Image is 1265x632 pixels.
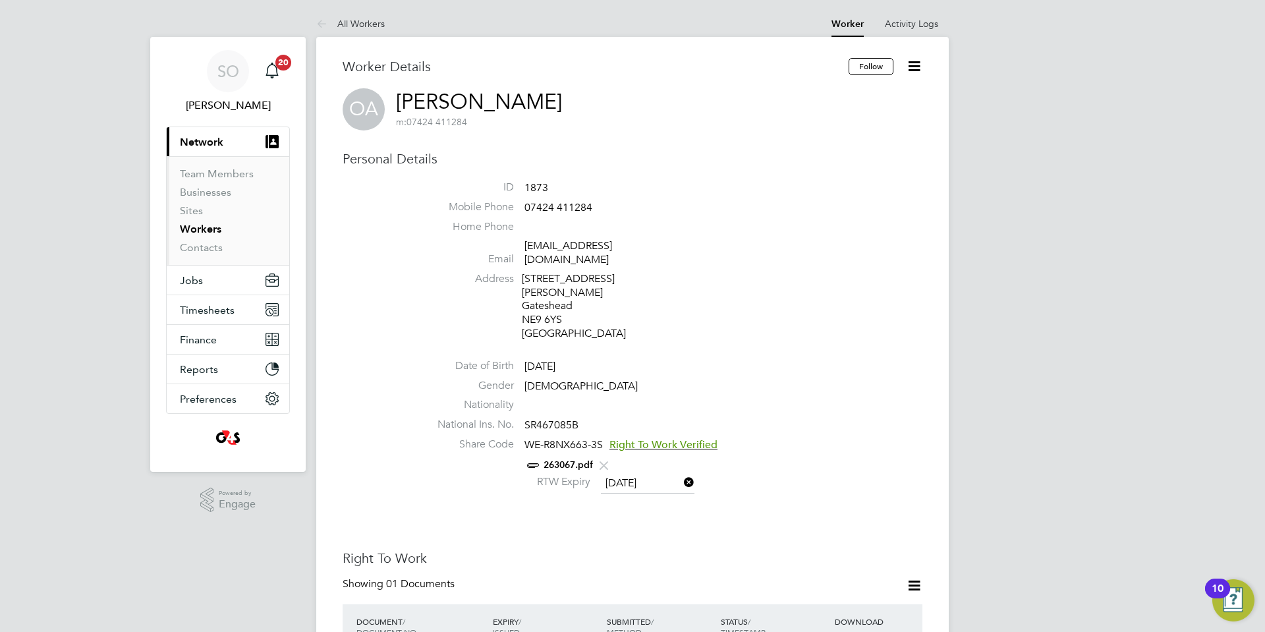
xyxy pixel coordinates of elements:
[180,223,221,235] a: Workers
[403,616,405,627] span: /
[150,37,306,472] nav: Main navigation
[275,55,291,71] span: 20
[180,393,237,405] span: Preferences
[524,380,638,393] span: [DEMOGRAPHIC_DATA]
[651,616,654,627] span: /
[219,499,256,510] span: Engage
[422,252,514,266] label: Email
[422,220,514,234] label: Home Phone
[167,384,289,413] button: Preferences
[343,150,922,167] h3: Personal Details
[386,577,455,590] span: 01 Documents
[601,474,694,494] input: Select one
[167,266,289,295] button: Jobs
[343,550,922,567] h3: Right To Work
[166,98,290,113] span: Samantha Orchard
[524,475,590,489] label: RTW Expiry
[544,459,593,471] a: 263067.pdf
[748,616,750,627] span: /
[219,488,256,499] span: Powered by
[180,167,254,180] a: Team Members
[519,616,521,627] span: /
[343,88,385,130] span: OA
[524,418,578,432] span: SR467085B
[522,272,647,341] div: [STREET_ADDRESS][PERSON_NAME] Gateshead NE9 6YS [GEOGRAPHIC_DATA]
[885,18,938,30] a: Activity Logs
[343,577,457,591] div: Showing
[180,186,231,198] a: Businesses
[396,116,407,128] span: m:
[200,488,256,513] a: Powered byEngage
[609,438,717,451] span: Right To Work Verified
[422,418,514,432] label: National Ins. No.
[524,239,612,266] a: [EMAIL_ADDRESS][DOMAIN_NAME]
[167,355,289,384] button: Reports
[166,427,290,448] a: Go to home page
[524,181,548,194] span: 1873
[166,50,290,113] a: SO[PERSON_NAME]
[167,295,289,324] button: Timesheets
[217,63,239,80] span: SO
[422,200,514,214] label: Mobile Phone
[180,333,217,346] span: Finance
[167,325,289,354] button: Finance
[180,363,218,376] span: Reports
[422,438,514,451] label: Share Code
[422,398,514,412] label: Nationality
[422,379,514,393] label: Gender
[831,18,864,30] a: Worker
[180,136,223,148] span: Network
[167,127,289,156] button: Network
[524,360,555,373] span: [DATE]
[316,18,385,30] a: All Workers
[1212,589,1223,606] div: 10
[180,274,203,287] span: Jobs
[422,272,514,286] label: Address
[524,201,592,214] span: 07424 411284
[259,50,285,92] a: 20
[524,438,603,451] span: WE-R8NX663-3S
[212,427,244,448] img: g4s4-logo-retina.png
[849,58,893,75] button: Follow
[396,116,467,128] span: 07424 411284
[422,181,514,194] label: ID
[396,89,562,115] a: [PERSON_NAME]
[180,304,235,316] span: Timesheets
[422,359,514,373] label: Date of Birth
[1212,579,1254,621] button: Open Resource Center, 10 new notifications
[180,204,203,217] a: Sites
[167,156,289,265] div: Network
[180,241,223,254] a: Contacts
[343,58,849,75] h3: Worker Details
